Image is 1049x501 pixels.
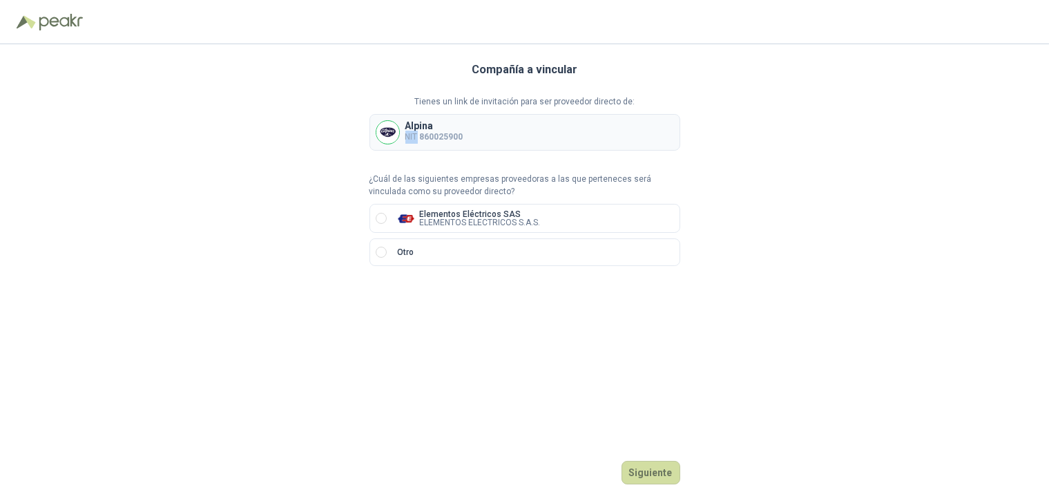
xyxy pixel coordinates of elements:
[420,132,463,142] b: 860025900
[376,121,399,144] img: Company Logo
[398,246,414,259] p: Otro
[398,210,414,227] img: Company Logo
[17,15,36,29] img: Logo
[472,61,577,79] h3: Compañía a vincular
[405,121,463,131] p: Alpina
[622,461,680,484] button: Siguiente
[420,218,541,227] p: ELEMENTOS ELECTRICOS S.A.S.
[405,131,463,144] p: NIT
[39,14,83,30] img: Peakr
[369,95,680,108] p: Tienes un link de invitación para ser proveedor directo de:
[420,210,541,218] p: Elementos Eléctricos SAS
[369,173,680,199] p: ¿Cuál de las siguientes empresas proveedoras a las que perteneces será vinculada como su proveedo...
